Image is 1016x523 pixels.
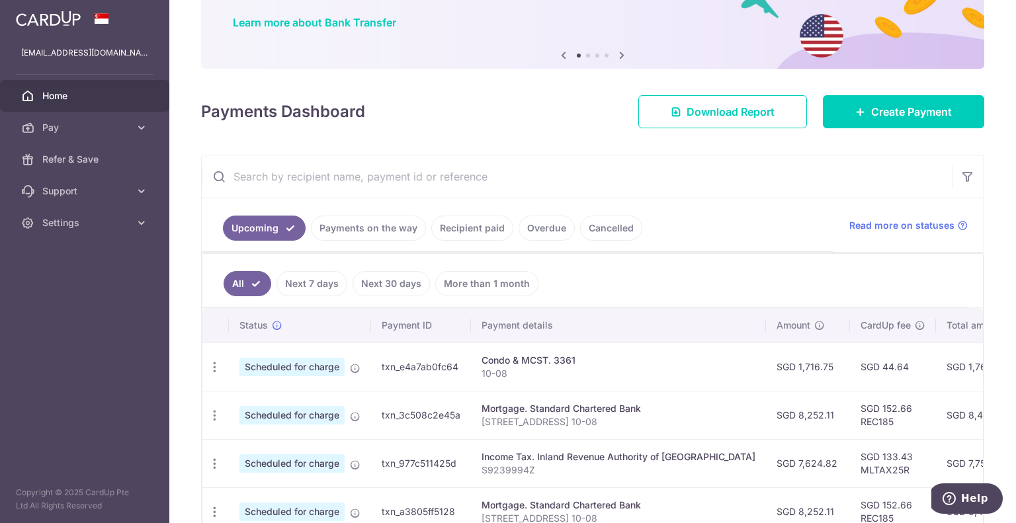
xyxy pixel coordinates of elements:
span: Create Payment [871,104,952,120]
p: S9239994Z [482,463,755,477]
a: More than 1 month [435,271,538,296]
p: [EMAIL_ADDRESS][DOMAIN_NAME] [21,46,148,60]
input: Search by recipient name, payment id or reference [202,155,952,198]
span: Scheduled for charge [239,454,345,473]
img: CardUp [16,11,81,26]
a: Next 30 days [353,271,430,296]
span: Pay [42,121,130,134]
a: Next 7 days [276,271,347,296]
span: Status [239,319,268,332]
td: txn_977c511425d [371,439,471,487]
td: SGD 44.64 [850,342,936,391]
span: Read more on statuses [849,219,954,232]
a: Create Payment [823,95,984,128]
span: Refer & Save [42,153,130,166]
span: Total amt. [947,319,990,332]
td: SGD 8,252.11 [766,391,850,439]
p: 10-08 [482,367,755,380]
th: Payment details [471,308,766,342]
td: SGD 1,716.75 [766,342,850,391]
div: Mortgage. Standard Chartered Bank [482,402,755,415]
span: Download Report [687,104,775,120]
span: Settings [42,216,130,229]
div: Mortgage. Standard Chartered Bank [482,499,755,512]
p: [STREET_ADDRESS] 10-08 [482,415,755,428]
span: Support [42,184,130,198]
a: Upcoming [223,216,306,241]
td: SGD 7,624.82 [766,439,850,487]
iframe: Opens a widget where you can find more information [931,483,1003,516]
div: Condo & MCST. 3361 [482,354,755,367]
span: Amount [777,319,810,332]
a: Cancelled [580,216,642,241]
a: Payments on the way [311,216,426,241]
a: Overdue [519,216,575,241]
th: Payment ID [371,308,471,342]
span: CardUp fee [861,319,911,332]
a: All [224,271,271,296]
span: Scheduled for charge [239,503,345,521]
a: Learn more about Bank Transfer [233,16,396,29]
div: Income Tax. Inland Revenue Authority of [GEOGRAPHIC_DATA] [482,450,755,463]
td: txn_3c508c2e45a [371,391,471,439]
span: Home [42,89,130,102]
a: Recipient paid [431,216,513,241]
td: txn_e4a7ab0fc64 [371,342,471,391]
a: Download Report [638,95,807,128]
h4: Payments Dashboard [201,100,365,124]
a: Read more on statuses [849,219,968,232]
span: Scheduled for charge [239,406,345,424]
td: SGD 133.43 MLTAX25R [850,439,936,487]
span: Scheduled for charge [239,358,345,376]
td: SGD 152.66 REC185 [850,391,936,439]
